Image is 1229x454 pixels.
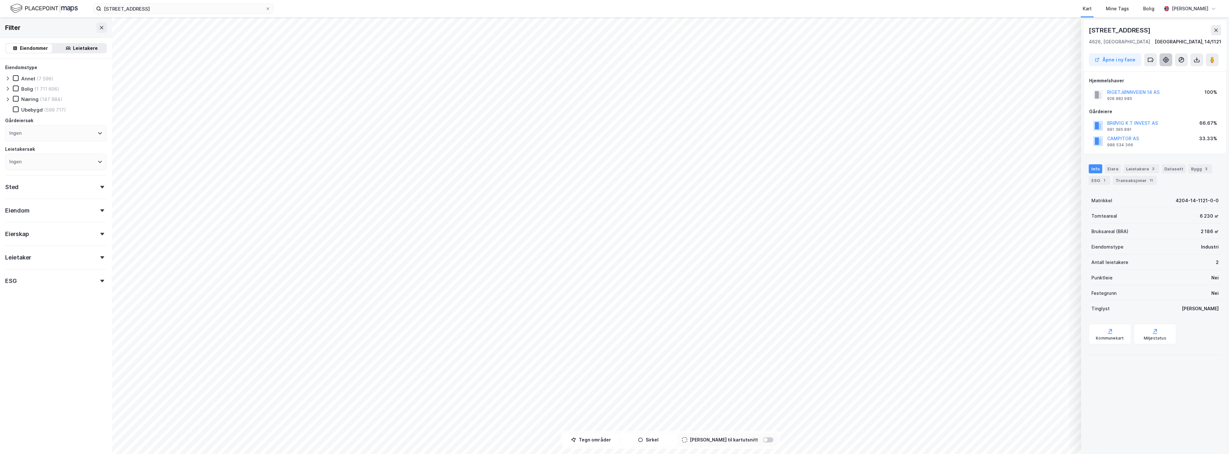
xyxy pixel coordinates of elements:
button: Sirkel [621,433,676,446]
div: 100% [1205,88,1217,96]
div: Ubebygd [21,107,43,113]
div: Eiendommer [20,44,48,52]
div: Kontrollprogram for chat [1197,423,1229,454]
div: 991 395 881 [1107,127,1132,132]
div: Bygg [1188,164,1212,173]
div: Nei [1211,289,1219,297]
div: 6 230 ㎡ [1200,212,1219,220]
div: Sted [5,183,19,191]
div: Leietakersøk [5,145,35,153]
div: Ingen [9,158,22,166]
div: Annet [21,76,35,82]
div: 11 [1148,177,1154,184]
div: 4626, [GEOGRAPHIC_DATA] [1089,38,1150,46]
div: (1 711 606) [34,86,59,92]
div: 988 534 366 [1107,142,1133,148]
div: (599 717) [44,107,66,113]
div: Eiendom [5,207,30,214]
div: Tinglyst [1091,305,1110,313]
div: Datasett [1162,164,1186,173]
div: Hjemmelshaver [1089,77,1221,85]
div: Ingen [9,129,22,137]
div: Bolig [21,86,33,92]
div: [PERSON_NAME] [1182,305,1219,313]
div: 66.67% [1199,119,1217,127]
div: Eierskap [5,230,29,238]
div: Eiendomstype [5,64,37,71]
div: Industri [1201,243,1219,251]
div: 1 [1101,177,1108,184]
div: Leietakere [1124,164,1159,173]
div: Punktleie [1091,274,1113,282]
div: 4204-14-1121-0-0 [1176,197,1219,204]
div: 3 [1203,166,1210,172]
div: ESG [5,277,16,285]
div: [PERSON_NAME] [1172,5,1208,13]
div: Gårdeiersøk [5,117,33,124]
div: Transaksjoner [1113,176,1157,185]
iframe: Chat Widget [1197,423,1229,454]
div: Gårdeiere [1089,108,1221,115]
button: Åpne i ny fane [1089,53,1142,66]
div: 33.33% [1199,135,1217,142]
div: Mine Tags [1106,5,1129,13]
div: 2 186 ㎡ [1201,228,1219,235]
div: Kart [1083,5,1092,13]
img: logo.f888ab2527a4732fd821a326f86c7f29.svg [10,3,78,14]
div: Bruksareal (BRA) [1091,228,1128,235]
div: Filter [5,23,21,33]
div: Eiendomstype [1091,243,1124,251]
div: Bolig [1143,5,1154,13]
div: Miljøstatus [1144,336,1166,341]
div: Antall leietakere [1091,259,1128,266]
div: 928 882 985 [1107,96,1132,101]
div: 2 [1216,259,1219,266]
div: [PERSON_NAME] til kartutsnitt [690,436,758,444]
div: (147 984) [40,96,62,102]
div: Næring [21,96,39,102]
div: Festegrunn [1091,289,1116,297]
button: Tegn områder [564,433,618,446]
div: Kommunekart [1096,336,1124,341]
div: Matrikkel [1091,197,1112,204]
div: Eiere [1105,164,1121,173]
div: (7 596) [37,76,53,82]
div: Nei [1211,274,1219,282]
div: 3 [1150,166,1157,172]
div: Tomteareal [1091,212,1117,220]
div: [GEOGRAPHIC_DATA], 14/1121 [1155,38,1221,46]
div: [STREET_ADDRESS] [1089,25,1152,35]
div: ESG [1089,176,1110,185]
div: Leietaker [5,254,31,261]
div: Leietakere [73,44,98,52]
div: Info [1089,164,1102,173]
input: Søk på adresse, matrikkel, gårdeiere, leietakere eller personer [101,4,265,14]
